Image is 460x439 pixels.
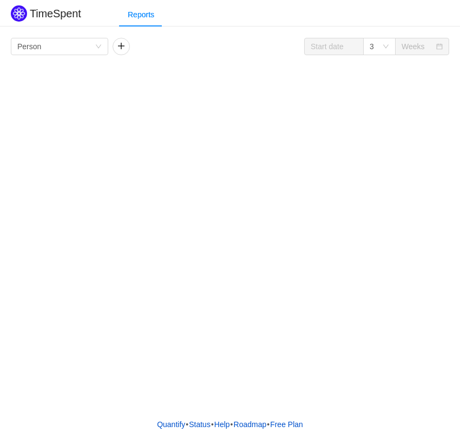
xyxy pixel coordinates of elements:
[95,43,102,51] i: icon: down
[156,416,186,433] a: Quantify
[119,3,163,27] div: Reports
[186,420,188,429] span: •
[383,43,389,51] i: icon: down
[402,38,425,55] div: Weeks
[370,38,374,55] div: 3
[214,416,231,433] a: Help
[267,420,270,429] span: •
[211,420,214,429] span: •
[270,416,304,433] button: Free Plan
[436,43,443,51] i: icon: calendar
[11,5,27,22] img: Quantify logo
[188,416,211,433] a: Status
[233,416,267,433] a: Roadmap
[30,8,81,19] h2: TimeSpent
[17,38,41,55] div: Person
[113,38,130,55] button: icon: plus
[231,420,233,429] span: •
[304,38,364,55] input: Start date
